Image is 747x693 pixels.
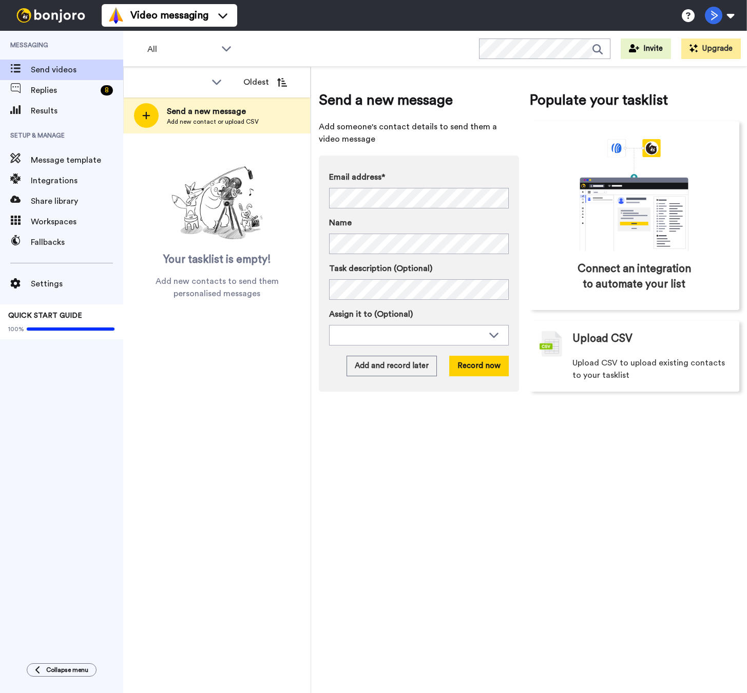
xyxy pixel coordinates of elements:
span: Add someone's contact details to send them a video message [319,121,519,145]
span: Integrations [31,175,123,187]
span: 100% [8,325,24,333]
span: Replies [31,84,97,97]
span: Connect an integration to automate your list [573,261,696,292]
span: Send videos [31,64,123,76]
span: Send a new message [319,90,519,110]
span: Collapse menu [46,666,88,674]
span: Send a new message [167,105,259,118]
span: Add new contacts to send them personalised messages [139,275,295,300]
span: Share library [31,195,123,207]
button: Invite [621,38,671,59]
span: Workspaces [31,216,123,228]
span: QUICK START GUIDE [8,312,82,319]
img: csv-grey.png [540,331,562,357]
span: Add new contact or upload CSV [167,118,259,126]
span: Your tasklist is empty! [163,252,271,267]
img: ready-set-action.png [166,162,269,244]
button: Collapse menu [27,663,97,677]
label: Task description (Optional) [329,262,509,275]
label: Assign it to (Optional) [329,308,509,320]
button: Add and record later [347,356,437,376]
span: Video messaging [130,8,208,23]
img: bj-logo-header-white.svg [12,8,89,23]
label: Email address* [329,171,509,183]
span: Message template [31,154,123,166]
span: Settings [31,278,123,290]
span: Populate your tasklist [529,90,740,110]
img: vm-color.svg [108,7,124,24]
button: Upgrade [681,38,741,59]
div: 8 [101,85,113,95]
div: animation [557,139,711,251]
span: Upload CSV [572,331,633,346]
button: Oldest [236,72,295,92]
button: Record now [449,356,509,376]
span: Name [329,217,352,229]
span: All [147,43,216,55]
span: Results [31,105,123,117]
span: Upload CSV to upload existing contacts to your tasklist [572,357,730,381]
span: Fallbacks [31,236,123,248]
